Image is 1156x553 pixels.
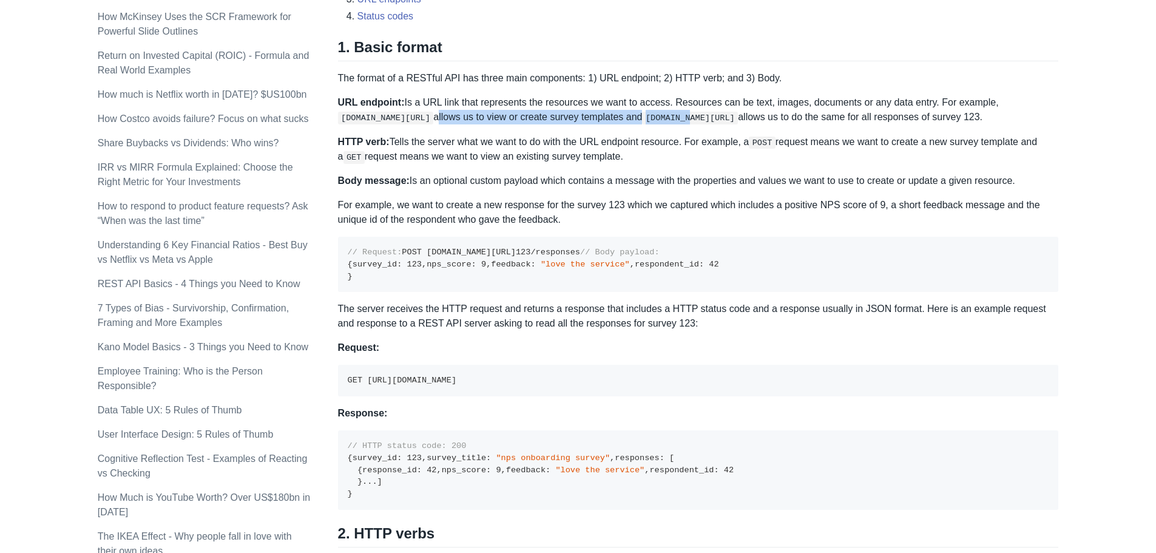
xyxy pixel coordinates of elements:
p: The format of a RESTful API has three main components: 1) URL endpoint; 2) HTTP verb; and 3) Body. [338,71,1059,86]
span: : [531,260,536,269]
a: Cognitive Reflection Test - Examples of Reacting vs Checking [98,453,308,478]
span: { [348,453,353,463]
code: GET [343,151,365,163]
span: , [630,260,635,269]
code: [DOMAIN_NAME][URL] [338,112,434,124]
a: How to respond to product feature requests? Ask “When was the last time” [98,201,308,226]
a: How Costco avoids failure? Focus on what sucks [98,114,309,124]
span: : [486,453,491,463]
p: Tells the server what we want to do with the URL endpoint resource. For example, a request means ... [338,135,1059,165]
a: Share Buybacks vs Dividends: Who wins? [98,138,279,148]
span: { [348,260,353,269]
code: POST [749,137,776,149]
a: Employee Training: Who is the Person Responsible? [98,366,263,391]
a: Kano Model Basics - 3 Things you Need to Know [98,342,308,352]
span: 123 [516,248,530,257]
span: : [397,260,402,269]
h2: 1. Basic format [338,38,1059,61]
span: : [660,453,664,463]
span: 9 [481,260,486,269]
span: { [357,466,362,475]
span: // Body payload: [580,248,660,257]
span: ] [377,477,382,486]
span: : [699,260,704,269]
a: 7 Types of Bias - Survivorship, Confirmation, Framing and More Examples [98,303,289,328]
span: } [357,477,362,486]
a: Understanding 6 Key Financial Ratios - Best Buy vs Netflix vs Meta vs Apple [98,240,308,265]
code: GET [URL][DOMAIN_NAME] [348,376,456,385]
strong: URL endpoint: [338,97,405,107]
span: , [486,260,491,269]
p: The server receives the HTTP request and returns a response that includes a HTTP status code and ... [338,302,1059,331]
a: How Much is YouTube Worth? Over US$180bn in [DATE] [98,492,310,517]
a: Status codes [357,11,414,21]
span: 9 [496,466,501,475]
a: REST API Basics - 4 Things you Need to Know [98,279,300,289]
span: // HTTP status code: 200 [348,441,467,450]
p: For example, we want to create a new response for the survey 123 which we captured which includes... [338,198,1059,227]
span: : [546,466,550,475]
a: Return on Invested Capital (ROIC) - Formula and Real World Examples [98,50,309,75]
strong: Request: [338,342,379,353]
code: [DOMAIN_NAME][URL] [642,112,738,124]
span: 123 [407,453,422,463]
span: : [397,453,402,463]
span: } [348,489,353,498]
a: User Interface Design: 5 Rules of Thumb [98,429,274,439]
span: , [501,466,506,475]
span: : [417,466,422,475]
span: 123 [407,260,422,269]
span: "nps onboarding survey" [496,453,610,463]
code: survey_id survey_title responses response_id nps_score feedback respondent_id ... [348,441,734,498]
a: IRR vs MIRR Formula Explained: Choose the Right Metric for Your Investments [98,162,293,187]
h2: 2. HTTP verbs [338,524,1059,548]
strong: HTTP verb: [338,137,390,147]
span: 42 [724,466,734,475]
span: , [422,453,427,463]
strong: Body message: [338,175,410,186]
span: 42 [427,466,436,475]
strong: Response: [338,408,388,418]
span: 42 [709,260,718,269]
span: "love the service" [555,466,644,475]
span: : [472,260,476,269]
span: , [437,466,442,475]
span: [ [669,453,674,463]
p: Is a URL link that represents the resources we want to access. Resources can be text, images, doc... [338,95,1059,124]
span: : [714,466,718,475]
a: How McKinsey Uses the SCR Framework for Powerful Slide Outlines [98,12,291,36]
span: "love the service" [541,260,630,269]
span: , [422,260,427,269]
a: Data Table UX: 5 Rules of Thumb [98,405,242,415]
a: How much is Netflix worth in [DATE]? $US100bn [98,89,307,100]
span: : [486,466,491,475]
code: POST [DOMAIN_NAME][URL] /responses survey_id nps_score feedback respondent_id [348,248,719,280]
span: , [610,453,615,463]
span: , [644,466,649,475]
span: } [348,272,353,281]
span: // Request: [348,248,402,257]
p: Is an optional custom payload which contains a message with the properties and values we want to ... [338,174,1059,188]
